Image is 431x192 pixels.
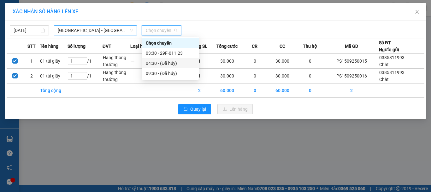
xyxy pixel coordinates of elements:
[213,54,241,69] td: 30.000
[296,84,324,98] td: 0
[408,3,426,21] button: Close
[217,104,253,114] button: uploadLên hàng
[14,27,39,34] input: 15/09/2025
[186,69,213,84] td: 1
[191,43,207,50] span: Tổng SL
[183,107,188,112] span: rollback
[13,9,78,15] span: XÁC NHẬN SỐ HÀNG LÊN XE
[379,62,389,67] span: Chất
[345,43,358,50] span: Mã GD
[216,43,238,50] span: Tổng cước
[68,43,86,50] span: Số lượng
[379,70,404,75] span: 0385811993
[303,43,317,50] span: Thu hộ
[130,54,158,69] td: ---
[58,26,133,35] span: Thanh Hóa - Long Biên (HN)
[213,84,241,98] td: 60.000
[186,84,213,98] td: 2
[146,70,195,77] div: 09:30 - (Đã hủy)
[178,104,211,114] button: rollbackQuay lại
[130,43,150,50] span: Loại hàng
[103,54,130,69] td: Hàng thông thường
[40,69,68,84] td: 01 túi giấy
[379,39,399,53] div: Số ĐT Người gửi
[324,54,379,69] td: PS1509250015
[27,43,36,50] span: STT
[146,40,195,46] div: Chọn chuyến
[241,69,269,84] td: 0
[40,54,68,69] td: 01 túi giấy
[269,84,297,98] td: 60.000
[379,55,404,60] span: 0385811993
[296,69,324,84] td: 0
[40,43,58,50] span: Tên hàng
[296,54,324,69] td: 0
[324,84,379,98] td: 2
[146,60,195,67] div: 04:30 - (Đã hủy)
[269,54,297,69] td: 30.000
[415,9,420,14] span: close
[68,69,103,84] td: / 1
[130,69,158,84] td: ---
[186,54,213,69] td: 1
[213,69,241,84] td: 30.000
[40,84,68,98] td: Tổng cộng
[68,54,103,69] td: / 1
[280,43,285,50] span: CC
[130,28,133,32] span: down
[379,77,389,82] span: Chất
[324,69,379,84] td: PS1509250016
[142,38,199,48] div: Chọn chuyến
[103,43,111,50] span: ĐVT
[103,69,130,84] td: Hàng thông thường
[241,54,269,69] td: 0
[241,84,269,98] td: 0
[23,54,40,69] td: 1
[252,43,257,50] span: CR
[146,50,195,57] div: 03:30 - 29F-011.23
[190,106,206,113] span: Quay lại
[269,69,297,84] td: 30.000
[23,69,40,84] td: 2
[146,26,177,35] span: Chọn chuyến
